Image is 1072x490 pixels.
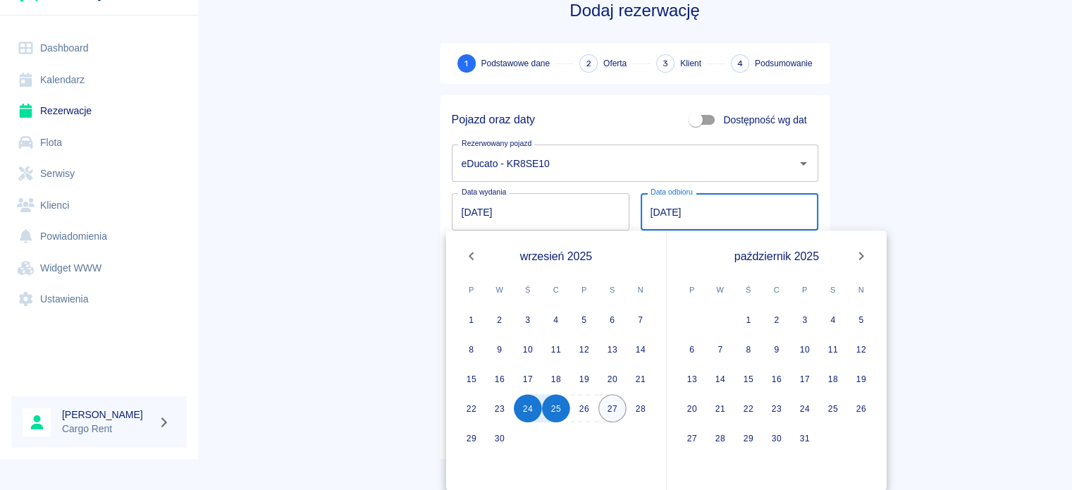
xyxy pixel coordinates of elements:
button: 15 [457,365,486,393]
button: 21 [706,394,734,422]
span: wtorek [487,276,512,304]
span: sobota [820,276,846,304]
span: wtorek [708,276,733,304]
button: 6 [678,335,706,363]
button: 8 [734,335,763,363]
button: 15 [734,365,763,393]
button: 6 [598,305,627,333]
button: 29 [457,424,486,452]
span: środa [515,276,541,304]
button: 7 [627,305,655,333]
button: 5 [847,305,875,333]
span: Dostępność wg dat [723,113,806,128]
button: 24 [514,394,542,422]
button: 13 [678,365,706,393]
button: 23 [486,394,514,422]
span: 3 [663,56,668,71]
span: Podstawowe dane [481,57,550,70]
button: 27 [598,394,627,422]
button: 16 [486,365,514,393]
span: niedziela [628,276,653,304]
button: 29 [734,424,763,452]
h3: Dodaj rezerwację [440,1,830,20]
button: 17 [791,365,819,393]
a: Klienci [11,190,187,221]
a: Widget WWW [11,252,187,284]
button: 14 [706,365,734,393]
span: Podsumowanie [755,57,813,70]
label: Rezerwowany pojazd [462,138,531,149]
button: 9 [763,335,791,363]
a: Dashboard [11,32,187,64]
button: 28 [706,424,734,452]
button: 5 [570,305,598,333]
button: 30 [763,424,791,452]
span: poniedziałek [459,276,484,304]
span: czwartek [764,276,789,304]
button: 26 [847,394,875,422]
input: DD.MM.YYYY [641,193,818,231]
button: 19 [570,365,598,393]
span: sobota [600,276,625,304]
span: czwartek [543,276,569,304]
button: 7 [706,335,734,363]
button: 21 [627,365,655,393]
span: październik 2025 [734,247,819,265]
button: 8 [457,335,486,363]
button: 31 [791,424,819,452]
button: 22 [734,394,763,422]
input: DD.MM.YYYY [452,193,629,231]
button: 14 [627,335,655,363]
button: 24 [791,394,819,422]
button: 10 [791,335,819,363]
span: 4 [737,56,743,71]
button: 18 [819,365,847,393]
span: wrzesień 2025 [520,247,593,265]
button: 20 [678,394,706,422]
label: Data wydania [462,187,506,197]
a: Rezerwacje [11,95,187,127]
button: 3 [791,305,819,333]
span: środa [736,276,761,304]
button: 4 [819,305,847,333]
button: 4 [542,305,570,333]
span: 1 [464,56,468,71]
button: 27 [678,424,706,452]
button: 23 [763,394,791,422]
button: 25 [542,394,570,422]
button: 22 [457,394,486,422]
button: 13 [598,335,627,363]
button: 11 [542,335,570,363]
span: piątek [792,276,818,304]
button: 17 [514,365,542,393]
button: 10 [514,335,542,363]
a: Ustawienia [11,283,187,315]
button: 30 [486,424,514,452]
button: 20 [598,365,627,393]
button: 26 [570,394,598,422]
p: Cargo Rent [62,422,152,436]
button: 1 [734,305,763,333]
button: Previous month [457,242,486,270]
button: 28 [627,394,655,422]
button: 2 [486,305,514,333]
a: Flota [11,127,187,159]
span: Oferta [603,57,627,70]
a: Kalendarz [11,64,187,96]
button: 11 [819,335,847,363]
span: piątek [572,276,597,304]
label: Data odbioru [651,187,693,197]
span: niedziela [849,276,874,304]
a: Powiadomienia [11,221,187,252]
button: 1 [457,305,486,333]
h6: [PERSON_NAME] [62,408,152,422]
button: 12 [570,335,598,363]
h5: Pojazd oraz daty [452,113,535,127]
button: 3 [514,305,542,333]
button: Otwórz [794,154,813,173]
button: Next month [847,242,875,270]
span: Klient [680,57,701,70]
span: 2 [586,56,591,71]
a: Serwisy [11,158,187,190]
button: 16 [763,365,791,393]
